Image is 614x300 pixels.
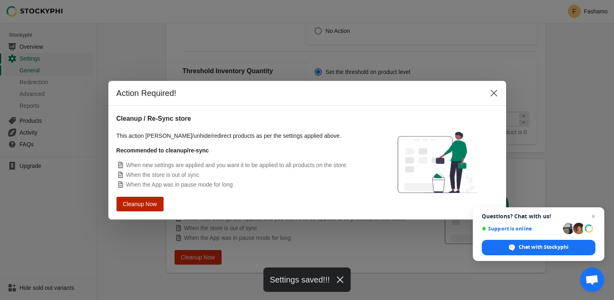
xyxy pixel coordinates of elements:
[519,243,569,251] span: Chat with Stockyphi
[125,201,155,207] span: Cleanup Now
[126,172,200,178] span: When the store is out of sync
[482,240,595,255] div: Chat with Stockyphi
[116,87,478,99] h2: Action Required!
[126,162,348,168] span: When new settings are applied and you want it to be applied to all products on the store.
[482,226,560,232] span: Support is online
[487,86,501,100] button: Close
[116,114,369,124] h2: Cleanup / Re-Sync store
[588,211,598,221] span: Close chat
[263,267,351,292] div: Settings saved!!!
[116,132,369,140] p: This action [PERSON_NAME]/unhide/redirect products as per the settings applied above.
[126,181,233,188] span: When the App was in pause mode for long
[482,213,595,220] span: Questions? Chat with us!
[116,147,209,154] strong: Recommended to cleanup/re-sync
[580,267,604,292] div: Open chat
[118,197,161,210] button: Cleanup Now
